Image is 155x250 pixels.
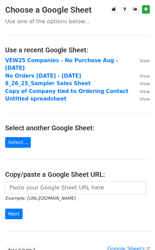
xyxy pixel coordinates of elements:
input: Next [5,209,23,219]
p: Use one of the options below... [5,18,150,25]
h4: Use a recent Google Sheet: [5,46,150,54]
small: Example: [URL][DOMAIN_NAME] [5,196,75,201]
a: View [133,88,150,94]
a: VEW25 Companies - No Purchase Aug - [DATE] [5,57,118,71]
a: Copy of Company tied to Ordering Contact [5,88,128,94]
h3: Choose a Google Sheet [5,5,150,15]
input: Paste your Google Sheet URL here [5,181,146,194]
a: View [133,57,150,64]
a: 8_26_25_Sampler Sales Sheet [5,80,91,87]
a: View [133,73,150,79]
a: Select... [5,137,31,148]
a: Untitled spreadsheet [5,96,67,102]
small: View [140,74,150,79]
small: View [140,96,150,102]
small: View [140,81,150,86]
a: View [133,96,150,102]
a: No Orders [DATE] - [DATE] [5,73,81,79]
small: View [140,89,150,94]
a: View [133,80,150,87]
h4: Select another Google Sheet: [5,124,150,132]
h4: Copy/paste a Google Sheet URL: [5,170,150,179]
small: View [140,58,150,63]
